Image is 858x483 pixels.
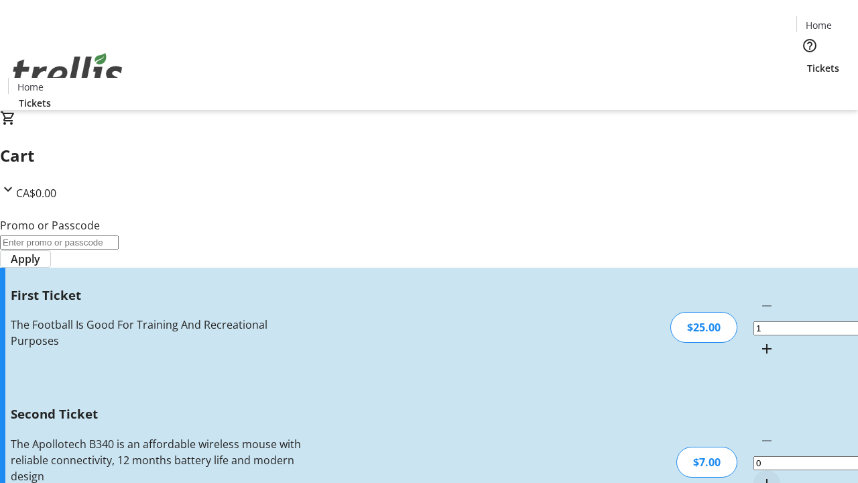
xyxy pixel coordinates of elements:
[753,335,780,362] button: Increment by one
[8,38,127,105] img: Orient E2E Organization Bl9wGeQ9no's Logo
[8,96,62,110] a: Tickets
[807,61,839,75] span: Tickets
[670,312,737,343] div: $25.00
[11,317,304,349] div: The Football Is Good For Training And Recreational Purposes
[19,96,51,110] span: Tickets
[16,186,56,201] span: CA$0.00
[796,75,823,102] button: Cart
[17,80,44,94] span: Home
[11,251,40,267] span: Apply
[676,447,737,478] div: $7.00
[796,32,823,59] button: Help
[806,18,832,32] span: Home
[11,405,304,423] h3: Second Ticket
[796,61,850,75] a: Tickets
[797,18,840,32] a: Home
[11,286,304,305] h3: First Ticket
[9,80,52,94] a: Home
